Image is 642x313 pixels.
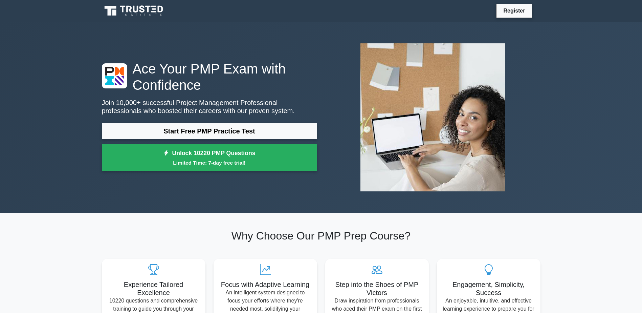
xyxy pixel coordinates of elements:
[107,280,200,297] h5: Experience Tailored Excellence
[331,280,423,297] h5: Step into the Shoes of PMP Victors
[102,144,317,171] a: Unlock 10220 PMP QuestionsLimited Time: 7-day free trial!
[442,280,535,297] h5: Engagement, Simplicity, Success
[102,99,317,115] p: Join 10,000+ successful Project Management Professional professionals who boosted their careers w...
[219,280,312,289] h5: Focus with Adaptive Learning
[102,229,540,242] h2: Why Choose Our PMP Prep Course?
[110,159,309,167] small: Limited Time: 7-day free trial!
[102,123,317,139] a: Start Free PMP Practice Test
[102,61,317,93] h1: Ace Your PMP Exam with Confidence
[499,6,529,15] a: Register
